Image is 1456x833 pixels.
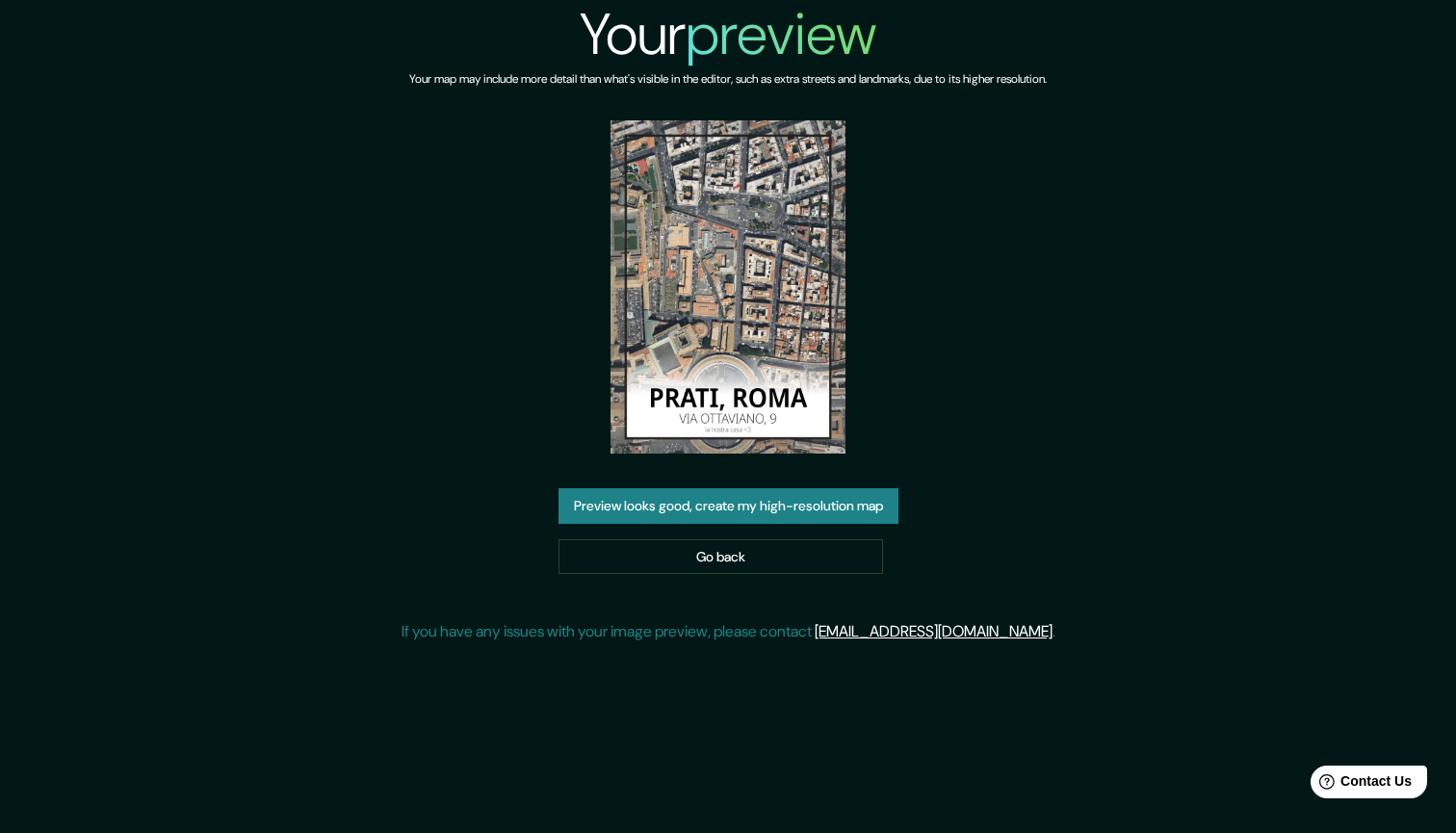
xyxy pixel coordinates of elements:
[559,488,898,524] button: Preview looks good, create my high-resolution map
[559,539,883,575] a: Go back
[402,620,1055,643] p: If you have any issues with your image preview, please contact .
[409,69,1047,90] h6: Your map may include more detail than what's visible in the editor, such as extra streets and lan...
[611,120,846,454] img: created-map-preview
[1285,758,1435,812] iframe: Help widget launcher
[815,621,1053,641] a: [EMAIL_ADDRESS][DOMAIN_NAME]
